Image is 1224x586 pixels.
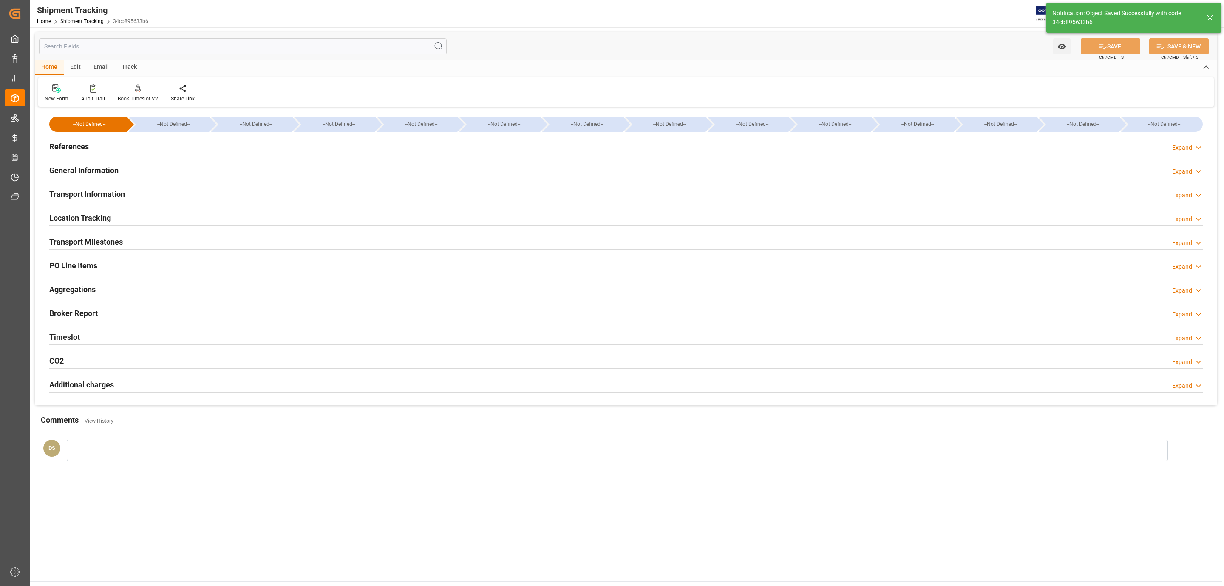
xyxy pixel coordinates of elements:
[634,117,706,132] div: --Not Defined--
[39,38,447,54] input: Search Fields
[790,117,871,132] div: --Not Defined--
[49,331,80,343] h2: Timeslot
[35,60,64,75] div: Home
[81,95,105,102] div: Audit Trail
[625,117,706,132] div: --Not Defined--
[873,117,954,132] div: --Not Defined--
[37,4,148,17] div: Shipment Tracking
[468,117,540,132] div: --Not Defined--
[118,95,158,102] div: Book Timeslot V2
[956,117,1037,132] div: --Not Defined--
[1172,334,1192,343] div: Expand
[1172,215,1192,224] div: Expand
[49,236,123,247] h2: Transport Milestones
[49,307,98,319] h2: Broker Report
[1053,38,1071,54] button: open menu
[48,445,55,451] span: DS
[377,117,458,132] div: --Not Defined--
[49,141,89,152] h2: References
[49,188,125,200] h2: Transport Information
[49,165,119,176] h2: General Information
[1172,286,1192,295] div: Expand
[1172,191,1192,200] div: Expand
[137,117,210,132] div: --Not Defined--
[1099,54,1124,60] span: Ctrl/CMD + S
[294,117,375,132] div: --Not Defined--
[708,117,788,132] div: --Not Defined--
[1172,262,1192,271] div: Expand
[716,117,788,132] div: --Not Defined--
[1172,310,1192,319] div: Expand
[799,117,871,132] div: --Not Defined--
[385,117,458,132] div: --Not Defined--
[1161,54,1198,60] span: Ctrl/CMD + Shift + S
[1130,117,1198,132] div: --Not Defined--
[37,18,51,24] a: Home
[49,379,114,390] h2: Additional charges
[1172,143,1192,152] div: Expand
[58,117,121,132] div: --Not Defined--
[129,117,210,132] div: --Not Defined--
[87,60,115,75] div: Email
[964,117,1037,132] div: --Not Defined--
[211,117,292,132] div: --Not Defined--
[220,117,292,132] div: --Not Defined--
[115,60,143,75] div: Track
[459,117,540,132] div: --Not Defined--
[49,284,96,295] h2: Aggregations
[1052,9,1198,27] div: Notification: Object Saved Successfully with code 34cb895633b6
[1172,358,1192,367] div: Expand
[171,95,195,102] div: Share Link
[1036,6,1065,21] img: Exertis%20JAM%20-%20Email%20Logo.jpg_1722504956.jpg
[1172,167,1192,176] div: Expand
[542,117,623,132] div: --Not Defined--
[64,60,87,75] div: Edit
[49,355,64,367] h2: CO2
[1172,381,1192,390] div: Expand
[49,260,97,271] h2: PO Line Items
[1039,117,1119,132] div: --Not Defined--
[49,212,111,224] h2: Location Tracking
[1149,38,1209,54] button: SAVE & NEW
[85,418,113,424] a: View History
[1081,38,1140,54] button: SAVE
[551,117,623,132] div: --Not Defined--
[1172,239,1192,247] div: Expand
[1047,117,1119,132] div: --Not Defined--
[41,414,79,426] h2: Comments
[49,117,127,132] div: --Not Defined--
[45,95,68,102] div: New Form
[60,18,104,24] a: Shipment Tracking
[303,117,375,132] div: --Not Defined--
[881,117,954,132] div: --Not Defined--
[1121,117,1203,132] div: --Not Defined--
